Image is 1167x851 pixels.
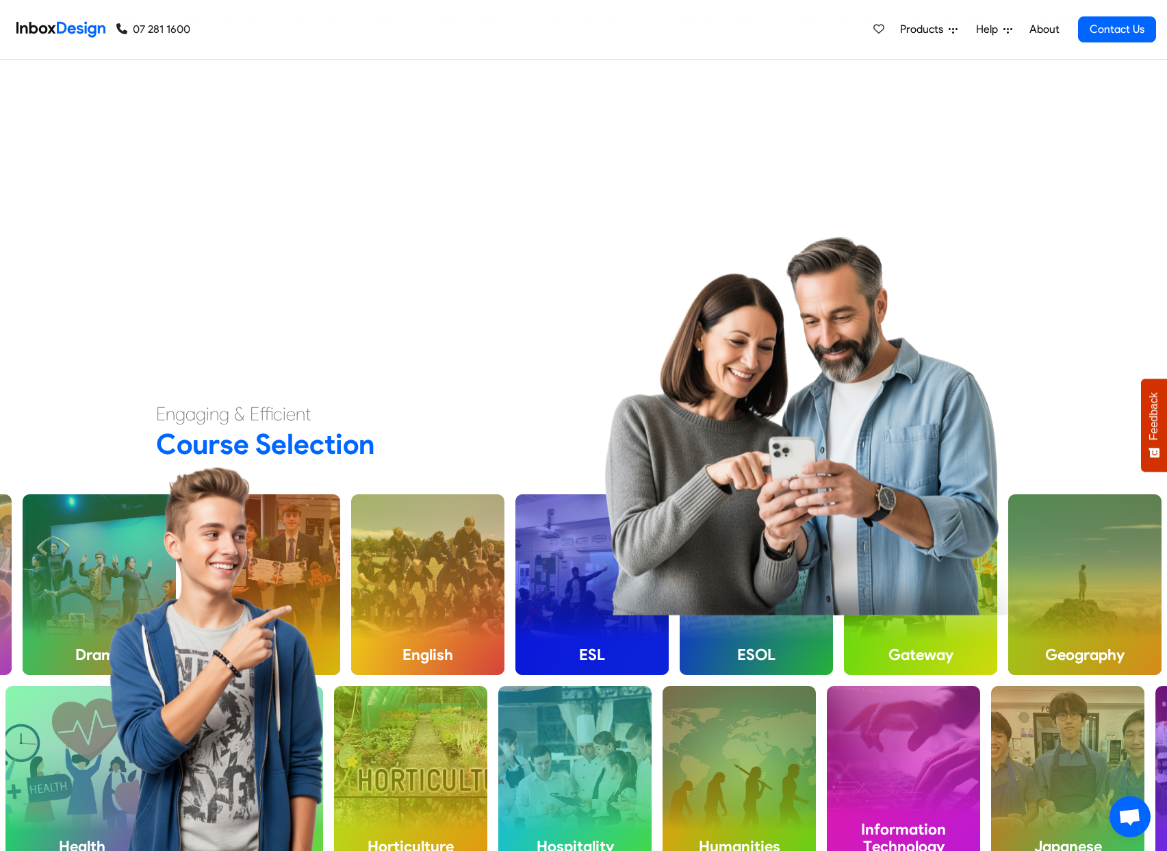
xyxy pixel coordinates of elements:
[844,635,997,674] h4: Gateway
[900,21,949,38] span: Products
[976,21,1003,38] span: Help
[23,635,176,674] h4: Drama
[116,21,190,38] a: 07 281 1600
[1008,635,1162,674] h4: Geography
[567,236,1037,615] img: parents_using_phone.png
[680,635,833,674] h4: ESOL
[971,16,1018,43] a: Help
[1141,379,1167,472] button: Feedback - Show survey
[1025,16,1063,43] a: About
[1110,796,1151,837] div: Open chat
[1078,16,1156,42] a: Contact Us
[351,635,504,674] h4: English
[156,402,1012,427] h4: Engaging & Efficient
[515,635,669,674] h4: ESL
[156,427,1012,461] h2: Course Selection
[895,16,963,43] a: Products
[1148,392,1160,440] span: Feedback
